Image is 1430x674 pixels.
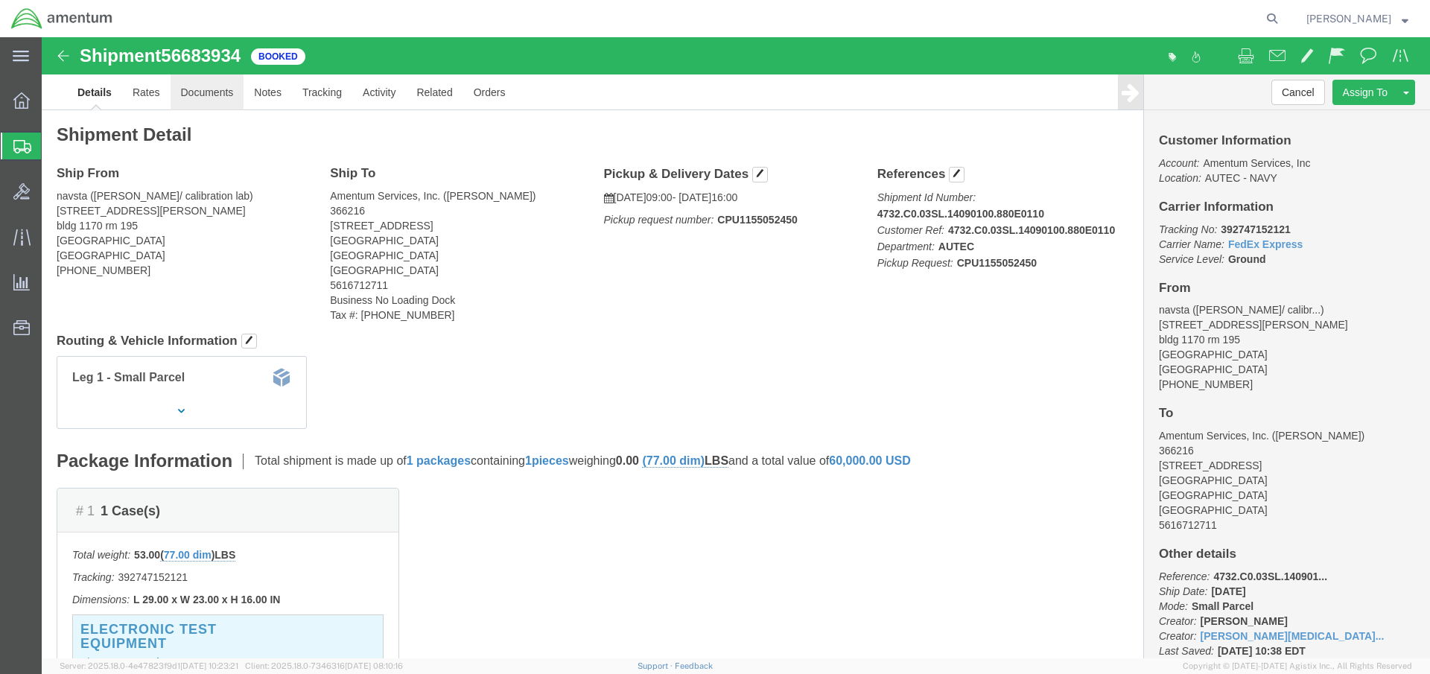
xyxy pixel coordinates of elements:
button: [PERSON_NAME] [1306,10,1409,28]
span: Client: 2025.18.0-7346316 [245,661,403,670]
span: Copyright © [DATE]-[DATE] Agistix Inc., All Rights Reserved [1183,660,1412,673]
img: logo [10,7,113,30]
span: Server: 2025.18.0-4e47823f9d1 [60,661,238,670]
span: [DATE] 10:23:21 [180,661,238,670]
iframe: FS Legacy Container [42,37,1430,658]
span: Ahmed Warraiat [1306,10,1391,27]
a: Feedback [675,661,713,670]
span: [DATE] 08:10:16 [345,661,403,670]
a: Support [638,661,675,670]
